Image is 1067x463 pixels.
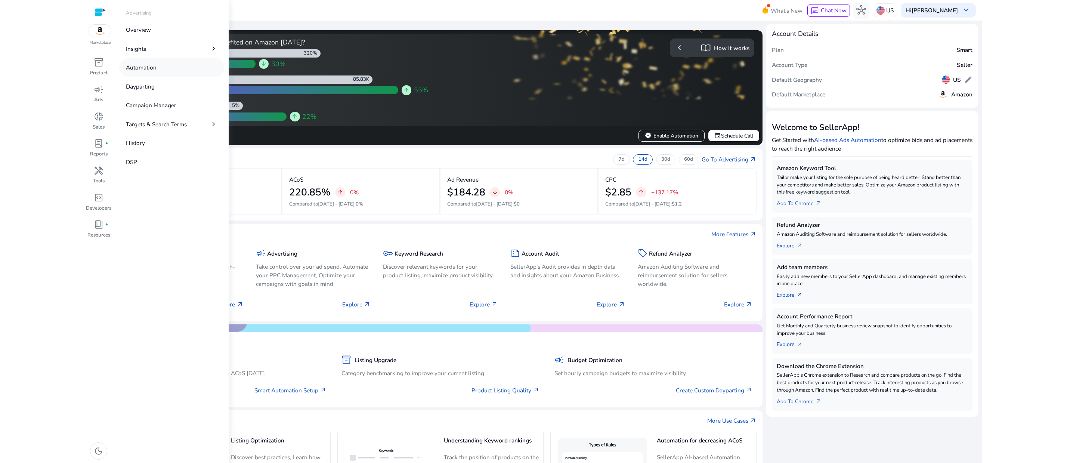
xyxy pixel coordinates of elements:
[533,387,539,393] span: arrow_outward
[634,201,671,207] span: [DATE] - [DATE]
[94,85,103,95] span: campaign
[302,112,316,121] span: 22%
[395,250,443,257] h5: Keyword Research
[514,201,520,207] span: $0
[956,47,972,53] h5: Smart
[126,158,137,166] p: DSP
[86,205,111,212] p: Developers
[85,110,112,137] a: donut_smallSales
[364,301,371,308] span: arrow_outward
[126,25,151,34] p: Overview
[271,59,285,69] span: 30%
[383,262,498,280] p: Discover relevant keywords for your product listing, maximize product visibility
[447,201,591,208] p: Compared to :
[777,165,968,172] h5: Amazon Keyword Tool
[777,196,828,208] a: Add To Chrome
[777,174,968,196] p: Tailor make your listing for the sole purpose of being heard better. Stand better than your compe...
[649,250,692,257] h5: Refund Analyzer
[341,355,351,365] span: inventory_2
[777,288,809,299] a: Explorearrow_outward
[815,398,822,405] span: arrow_outward
[772,30,818,38] h4: Account Details
[750,417,757,424] span: arrow_outward
[876,6,885,15] img: us.svg
[815,200,822,207] span: arrow_outward
[750,231,757,238] span: arrow_outward
[714,45,749,52] h5: How it works
[777,363,968,370] h5: Download the Chrome Extension
[711,230,757,238] a: More Featuresarrow_outward
[702,155,757,164] a: Go To Advertisingarrow_outward
[260,61,267,67] span: arrow_downward
[638,130,704,142] button: verifiedEnable Automation
[856,5,866,15] span: hub
[337,189,344,196] span: arrow_upward
[676,386,752,395] a: Create Custom Dayparting
[605,201,750,208] p: Compared to :
[447,186,485,198] h2: $184.28
[470,300,498,309] p: Explore
[492,189,498,196] span: arrow_downward
[814,136,881,144] a: AI-based Ads Automation
[953,77,961,83] h5: US
[254,386,327,395] a: Smart Automation Setup
[906,7,958,13] p: Hi
[942,75,950,84] img: us.svg
[777,394,828,406] a: Add To Chrome
[447,175,479,184] p: Ad Revenue
[237,301,244,308] span: arrow_outward
[567,357,622,364] h5: Budget Optimization
[912,6,958,14] b: [PERSON_NAME]
[491,301,498,308] span: arrow_outward
[126,44,146,53] p: Insights
[85,218,112,245] a: book_4fiber_manual_recordResources
[85,83,112,110] a: campaignAds
[853,2,870,19] button: hub
[356,201,363,207] span: 0%
[127,38,437,46] h4: How Smart Automation users benefited on Amazon [DATE]?
[256,262,371,288] p: Take control over your ad spend, Automate your PPC Management, Optimize your campaigns with goals...
[85,191,112,218] a: code_blocksDevelopers
[554,355,564,365] span: campaign
[708,130,760,142] button: eventSchedule Call
[126,101,176,109] p: Campaign Manager
[126,82,155,91] p: Dayparting
[85,56,112,83] a: inventory_2Product
[94,112,103,121] span: donut_small
[215,300,243,309] p: Explore
[619,301,625,308] span: arrow_outward
[510,249,520,258] span: summarize
[403,87,410,94] span: arrow_upward
[645,132,698,140] span: Enable Automation
[672,201,682,207] span: $1.2
[291,113,298,120] span: arrow_upward
[619,156,625,163] p: 7d
[231,437,326,450] h5: Listing Optimization
[471,386,539,395] a: Product Listing Quality
[951,91,972,98] h5: Amazon
[289,175,303,184] p: ACoS
[777,322,968,337] p: Get Monthly and Quarterly business review snapshot to identify opportunities to improve your busi...
[522,250,559,257] h5: Account Audit
[304,50,321,57] div: 320%
[746,301,752,308] span: arrow_outward
[94,58,103,67] span: inventory_2
[94,446,103,456] span: dark_mode
[750,156,757,163] span: arrow_outward
[771,4,802,17] span: What's New
[964,75,972,84] span: edit
[350,189,359,195] p: 0%
[777,372,968,394] p: SellerApp's Chrome extension to Research and compare products on the go. Find the best products f...
[597,300,625,309] p: Explore
[657,437,752,450] h5: Automation for decreasing ACoS
[94,193,103,203] span: code_blocks
[961,5,971,15] span: keyboard_arrow_down
[289,201,433,208] p: Compared to :
[94,96,103,104] p: Ads
[796,292,803,299] span: arrow_outward
[777,222,968,228] h5: Refund Analyzer
[605,175,616,184] p: CPC
[811,7,819,15] span: chat
[94,139,103,148] span: lab_profile
[638,156,647,163] p: 14d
